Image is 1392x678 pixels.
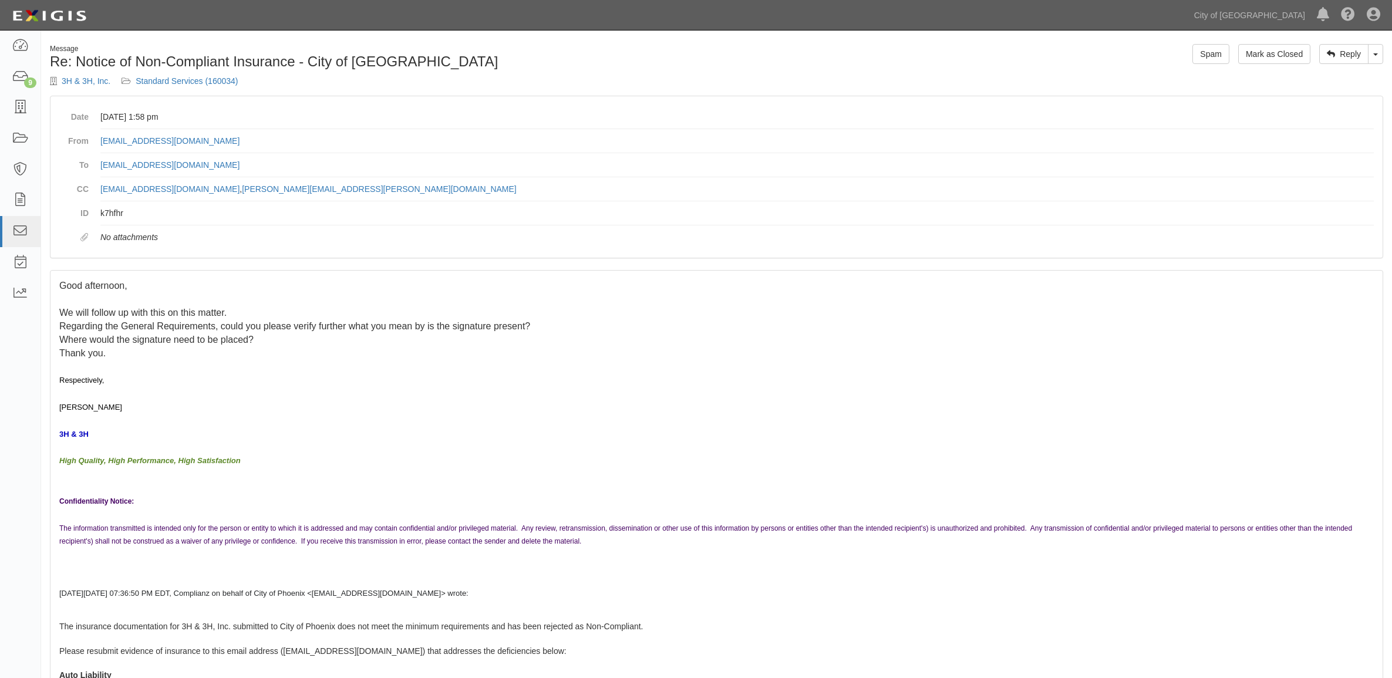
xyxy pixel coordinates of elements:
[80,234,89,242] i: Attachments
[59,333,1374,347] div: Where would the signature need to be placed?
[100,201,1374,225] dd: k7hfhr
[1192,44,1229,64] a: Spam
[59,279,1374,293] div: Good afternoon,
[100,184,240,194] a: [EMAIL_ADDRESS][DOMAIN_NAME]
[59,177,89,195] dt: CC
[59,497,134,505] span: Confidentiality Notice:
[100,177,1374,201] dd: ,
[1238,44,1310,64] a: Mark as Closed
[59,430,89,438] span: 3H & 3H
[9,5,90,26] img: logo-5460c22ac91f19d4615b14bd174203de0afe785f0fc80cf4dbbc73dc1793850b.png
[1341,8,1355,22] i: Help Center - Complianz
[100,232,158,242] em: No attachments
[100,136,240,146] a: [EMAIL_ADDRESS][DOMAIN_NAME]
[100,105,1374,129] dd: [DATE] 1:58 pm
[1319,44,1369,64] a: Reply
[59,153,89,171] dt: To
[59,403,122,411] span: [PERSON_NAME]
[50,44,708,54] div: Message
[59,306,1374,320] div: We will follow up with this on this matter.
[59,511,1352,546] span: The information transmitted is intended only for the person or entity to which it is addressed an...
[136,76,238,86] a: Standard Services (160034)
[579,537,581,545] span: .
[59,129,89,147] dt: From
[59,588,1374,599] div: [DATE][DATE] 07:36:50 PM EDT, Complianz on behalf of City of Phoenix <[EMAIL_ADDRESS][DOMAIN_NAME...
[100,160,240,170] a: [EMAIL_ADDRESS][DOMAIN_NAME]
[50,54,708,69] h1: Re: Notice of Non-Compliant Insurance - City of [GEOGRAPHIC_DATA]
[59,320,1374,333] div: Regarding the General Requirements, could you please verify further what you mean by is the signa...
[59,347,1374,360] div: Thank you.
[62,76,110,86] a: 3H & 3H, Inc.
[24,77,36,88] div: 9
[59,456,241,465] span: High Quality, High Performance, High Satisfaction
[59,201,89,219] dt: ID
[242,184,517,194] a: [PERSON_NAME][EMAIL_ADDRESS][PERSON_NAME][DOMAIN_NAME]
[1188,4,1311,27] a: City of [GEOGRAPHIC_DATA]
[59,105,89,123] dt: Date
[59,376,104,384] span: Respectively,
